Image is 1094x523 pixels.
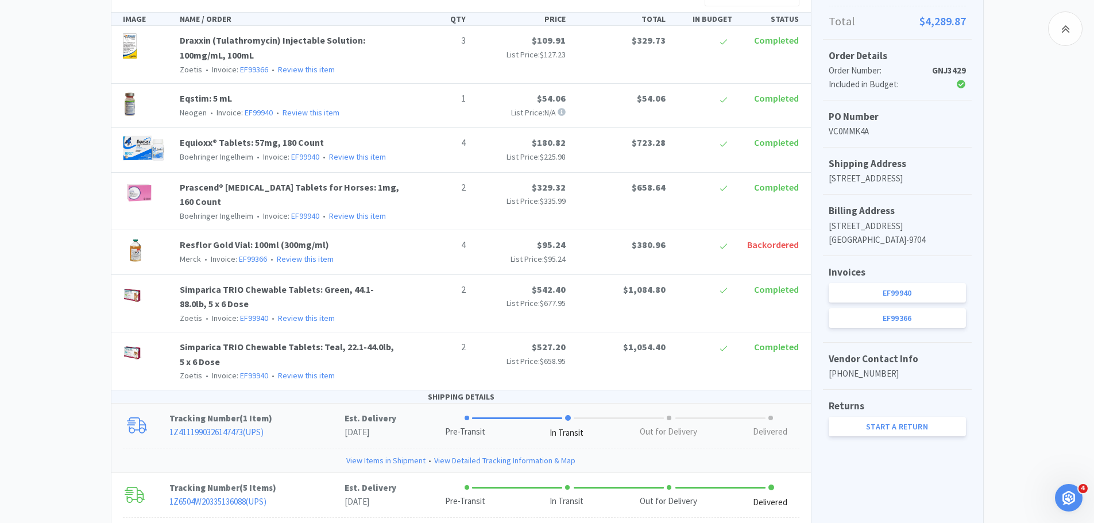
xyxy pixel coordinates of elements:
a: Prascend® [MEDICAL_DATA] Tablets for Horses: 1mg, 160 Count [180,181,399,208]
div: Delivered [753,425,787,439]
span: • [204,370,210,381]
p: [STREET_ADDRESS] [829,172,966,185]
span: • [208,107,215,118]
span: Backordered [747,239,799,250]
span: $4,289.87 [919,12,966,30]
div: STATUS [737,13,803,25]
span: Boehringer Ingelheim [180,211,253,221]
span: • [270,370,276,381]
p: 3 [408,33,466,48]
h5: Shipping Address [829,156,966,172]
span: Boehringer Ingelheim [180,152,253,162]
a: 1Z4111990326147473(UPS) [169,427,264,437]
a: EF99940 [240,370,268,381]
h5: Vendor Contact Info [829,351,966,367]
span: • [204,313,210,323]
div: PRICE [470,13,570,25]
span: Invoice: [202,64,268,75]
span: • [203,254,209,264]
h5: Billing Address [829,203,966,219]
div: Pre-Transit [445,495,485,508]
span: Completed [754,341,799,352]
h5: PO Number [829,109,966,125]
p: Est. Delivery [345,412,396,425]
span: Invoice: [253,211,319,221]
a: Review this item [329,211,386,221]
a: EF99940 [291,211,319,221]
a: Simparica TRIO Chewable Tablets: Green, 44.1-88.0lb, 5 x 6 Dose [180,284,374,310]
p: List Price: [475,297,566,309]
a: Resflor Gold Vial: 100ml (300mg/ml) [180,239,329,250]
a: 1Z6504W20335136088(UPS) [169,496,266,507]
span: $54.06 [637,92,666,104]
span: Zoetis [180,64,202,75]
a: Simparica TRIO Chewable Tablets: Teal, 22.1-44.0lb, 5 x 6 Dose [180,341,394,367]
a: Review this item [283,107,339,118]
span: Completed [754,181,799,193]
span: Neogen [180,107,207,118]
p: List Price: [475,48,566,61]
span: Invoice: [207,107,273,118]
span: 1 Item [243,413,269,424]
span: $723.28 [632,137,666,148]
a: Review this item [278,64,335,75]
a: Review this item [278,313,335,323]
p: 4 [408,238,466,253]
span: • [255,152,261,162]
div: TOTAL [570,13,670,25]
span: $1,054.40 [623,341,666,352]
h5: Invoices [829,265,966,280]
a: Review this item [329,152,386,162]
span: $542.40 [532,284,566,295]
a: Draxxin (Tulathromycin) Injectable Solution: 100mg/mL, 100mL [180,34,365,61]
span: $1,084.80 [623,284,666,295]
div: SHIPPING DETAILS [111,390,811,404]
iframe: Intercom live chat [1055,484,1083,512]
strong: GNJ3429 [932,65,966,76]
span: • [255,211,261,221]
div: NAME / ORDER [175,13,404,25]
span: Completed [754,34,799,46]
a: Review this item [278,370,335,381]
span: • [269,254,275,264]
p: [GEOGRAPHIC_DATA]-9704 [829,233,966,247]
span: • [204,64,210,75]
span: • [270,313,276,323]
span: $677.95 [540,298,566,308]
a: EF99940 [829,283,966,303]
div: Pre-Transit [445,425,485,439]
span: $658.95 [540,356,566,366]
p: List Price: [475,195,566,207]
h5: Order Details [829,48,966,64]
a: View Items in Shipment [346,454,426,467]
span: $329.32 [532,181,566,193]
a: Eqstim: 5 mL [180,92,232,104]
span: Zoetis [180,370,202,381]
span: $658.64 [632,181,666,193]
span: $225.98 [540,152,566,162]
span: $109.91 [532,34,566,46]
span: Zoetis [180,313,202,323]
a: EF99940 [291,152,319,162]
span: • [270,64,276,75]
div: Out for Delivery [640,495,697,508]
span: • [321,211,327,221]
p: Tracking Number ( ) [169,412,345,425]
span: $335.99 [540,196,566,206]
p: 2 [408,340,466,355]
img: bce654624be249f0bf9bddf0aeb69b2b_34521.png [123,180,155,206]
img: dbcc011dc1e14ffb8d6ab61259713f1b_370975.png [123,282,142,308]
span: 5 Items [243,482,273,493]
img: 43911d4e5860463788d9d75e0a37d59b_704490.png [123,33,137,59]
span: $380.96 [632,239,666,250]
span: Merck [180,254,201,264]
span: Invoice: [201,254,267,264]
a: View Detailed Tracking Information & Map [434,454,575,467]
div: Out for Delivery [640,425,697,439]
p: List Price: [475,355,566,367]
p: Est. Delivery [345,481,396,495]
p: 4 [408,135,466,150]
span: • [275,107,281,118]
p: List Price: [475,253,566,265]
span: Completed [754,137,799,148]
